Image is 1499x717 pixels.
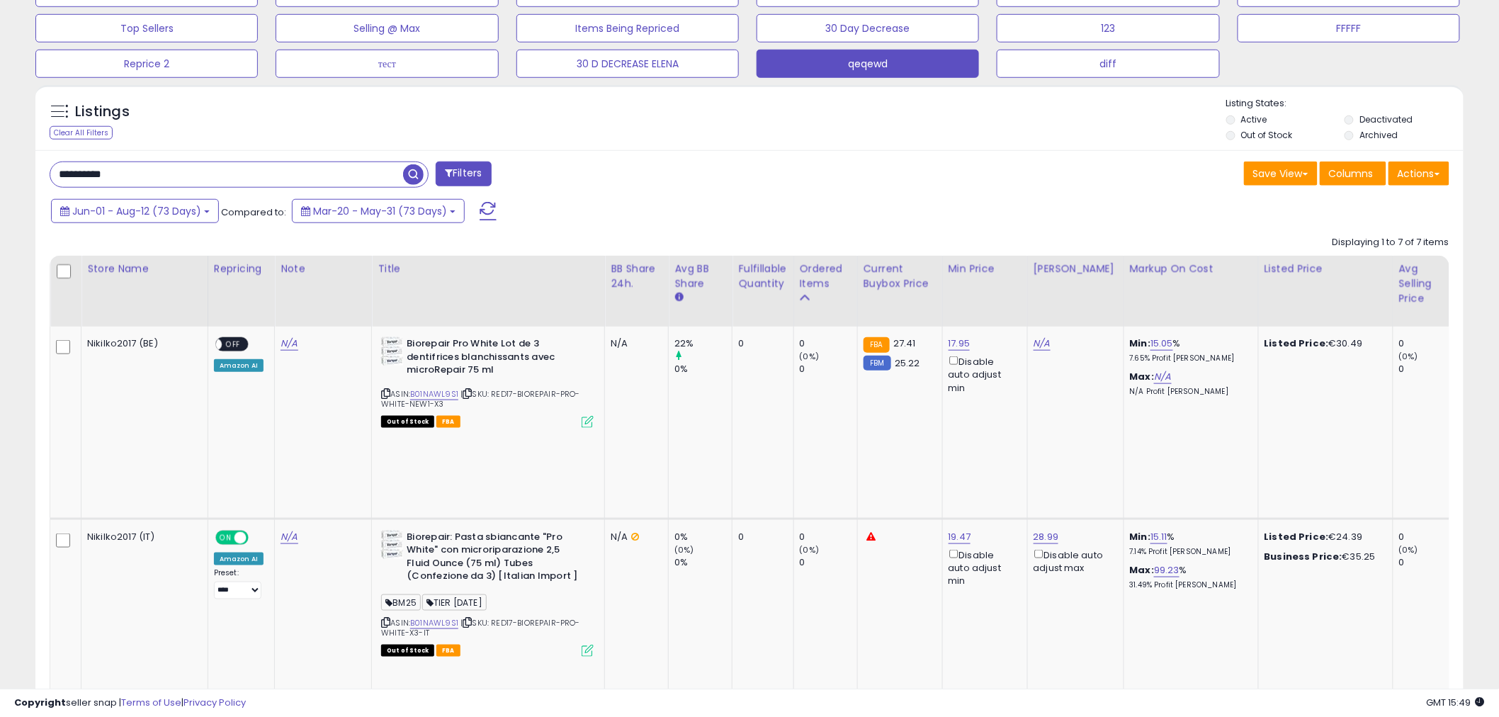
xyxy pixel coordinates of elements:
button: тест [276,50,498,78]
div: Nikilko2017 (IT) [87,531,197,543]
div: [PERSON_NAME] [1034,261,1118,276]
div: Current Buybox Price [864,261,937,291]
p: 7.14% Profit [PERSON_NAME] [1130,547,1248,557]
div: N/A [611,531,657,543]
div: Repricing [214,261,268,276]
button: Selling @ Max [276,14,498,43]
div: ASIN: [381,531,594,655]
div: ASIN: [381,337,594,427]
button: Save View [1244,162,1318,186]
div: €35.25 [1265,551,1382,563]
div: 0 [1399,556,1456,569]
div: Preset: [214,568,264,600]
div: 0% [674,363,732,376]
a: B01NAWL9S1 [410,617,458,629]
h5: Listings [75,102,130,122]
a: 99.23 [1154,563,1180,577]
span: 27.41 [893,337,916,350]
span: Mar-20 - May-31 (73 Days) [313,204,447,218]
div: 22% [674,337,732,350]
label: Deactivated [1359,113,1413,125]
b: Listed Price: [1265,337,1329,350]
div: 0 [738,531,782,543]
div: % [1130,564,1248,590]
span: FBA [436,416,460,428]
span: OFF [222,339,244,351]
button: diff [997,50,1219,78]
div: Clear All Filters [50,126,113,140]
p: 7.65% Profit [PERSON_NAME] [1130,354,1248,363]
th: The percentage added to the cost of goods (COGS) that forms the calculator for Min & Max prices. [1124,256,1258,327]
small: (0%) [800,544,820,555]
span: TIER [DATE] [422,594,487,611]
span: | SKU: RED17-BIOREPAIR-PRO-WHITE-NEW1-X3 [381,388,580,410]
div: Min Price [949,261,1022,276]
span: Compared to: [221,205,286,219]
p: N/A Profit [PERSON_NAME] [1130,387,1248,397]
img: 51QwKD9rzKL._SL40_.jpg [381,337,403,366]
span: 2025-08-13 15:49 GMT [1427,696,1485,709]
div: Store Name [87,261,202,276]
div: Note [281,261,366,276]
small: FBA [864,337,890,353]
div: 0 [1399,337,1456,350]
div: 0 [1399,363,1456,376]
div: Nikilko2017 (BE) [87,337,197,350]
button: Filters [436,162,491,186]
div: 0 [738,337,782,350]
b: Business Price: [1265,550,1342,563]
button: 123 [997,14,1219,43]
a: 15.11 [1150,530,1167,544]
label: Active [1241,113,1267,125]
div: Disable auto adjust max [1034,547,1113,575]
button: Mar-20 - May-31 (73 Days) [292,199,465,223]
small: (0%) [674,544,694,555]
b: Biorepair: Pasta sbiancante "Pro White" con microriparazione 2,5 Fluid Ounce (75 ml) Tubes (Confe... [407,531,579,587]
div: Avg Selling Price [1399,261,1451,306]
div: 0% [674,556,732,569]
small: (0%) [1399,544,1419,555]
div: 0 [800,337,857,350]
a: 15.05 [1150,337,1173,351]
div: Ordered Items [800,261,852,291]
div: Displaying 1 to 7 of 7 items [1333,236,1449,249]
div: 0% [674,531,732,543]
a: Terms of Use [121,696,181,709]
span: FBA [436,645,460,657]
small: (0%) [800,351,820,362]
div: N/A [611,337,657,350]
div: % [1130,531,1248,557]
button: qeqewd [757,50,979,78]
a: N/A [1154,370,1171,384]
div: €30.49 [1265,337,1382,350]
button: Top Sellers [35,14,258,43]
button: 30 Day Decrease [757,14,979,43]
div: Fulfillable Quantity [738,261,787,291]
img: 51QwKD9rzKL._SL40_.jpg [381,531,403,559]
label: Out of Stock [1241,129,1293,141]
span: Columns [1329,166,1374,181]
div: Listed Price [1265,261,1387,276]
div: 0 [800,531,857,543]
span: OFF [247,531,269,543]
button: FFFFF [1238,14,1460,43]
strong: Copyright [14,696,66,709]
a: Privacy Policy [183,696,246,709]
a: 28.99 [1034,530,1059,544]
span: Jun-01 - Aug-12 (73 Days) [72,204,201,218]
b: Max: [1130,370,1155,383]
a: N/A [281,337,298,351]
button: Actions [1388,162,1449,186]
button: Reprice 2 [35,50,258,78]
span: ON [217,531,234,543]
div: Markup on Cost [1130,261,1252,276]
button: Columns [1320,162,1386,186]
div: Amazon AI [214,553,264,565]
b: Listed Price: [1265,530,1329,543]
div: seller snap | | [14,696,246,710]
button: 30 D DECREASE ELENA [516,50,739,78]
a: 19.47 [949,530,971,544]
span: BM25 [381,594,421,611]
div: Disable auto adjust min [949,354,1017,395]
div: Avg BB Share [674,261,726,291]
